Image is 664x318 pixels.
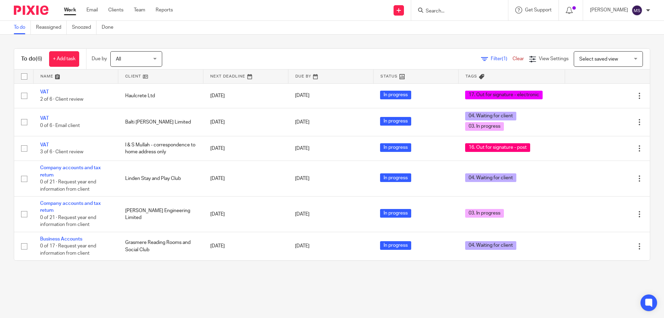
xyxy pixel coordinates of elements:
a: Snoozed [72,21,96,34]
span: In progress [380,241,411,250]
h1: To do [21,55,42,63]
span: View Settings [539,56,569,61]
a: VAT [40,116,49,121]
td: [DATE] [203,136,288,161]
td: [DATE] [203,83,288,108]
span: 04. Waiting for client [465,173,516,182]
span: 3 of 6 · Client review [40,149,83,154]
span: 16. Out for signature - post [465,143,530,152]
td: Haulcrete Ltd [118,83,203,108]
a: Clear [513,56,524,61]
span: [DATE] [295,120,310,125]
input: Search [425,8,487,15]
img: Pixie [14,6,48,15]
span: [DATE] [295,244,310,249]
span: 04. Waiting for client [465,241,516,250]
span: 04. Waiting for client [465,112,516,120]
span: In progress [380,143,411,152]
span: 0 of 6 · Email client [40,123,80,128]
span: Tags [465,74,477,78]
a: VAT [40,143,49,147]
span: In progress [380,91,411,99]
span: 0 of 17 · Request year end information from client [40,244,96,256]
p: [PERSON_NAME] [590,7,628,13]
a: Company accounts and tax return [40,201,101,213]
td: Balti [PERSON_NAME] Limited [118,108,203,136]
td: [DATE] [203,232,288,260]
span: 03. In progress [465,209,504,218]
span: Filter [491,56,513,61]
img: svg%3E [631,5,643,16]
a: Reports [156,7,173,13]
span: In progress [380,209,411,218]
span: In progress [380,117,411,126]
span: 17. Out for signature - electronic [465,91,543,99]
td: I & S Mullah - correspondence to home address only [118,136,203,161]
span: Select saved view [579,57,618,62]
a: Email [86,7,98,13]
span: 03. In progress [465,122,504,131]
span: [DATE] [295,176,310,181]
a: Clients [108,7,123,13]
td: [DATE] [203,197,288,232]
p: Due by [92,55,107,62]
span: [DATE] [295,93,310,98]
span: All [116,57,121,62]
td: Linden Stay and Play Club [118,161,203,197]
a: To do [14,21,31,34]
a: Work [64,7,76,13]
a: Company accounts and tax return [40,165,101,177]
td: Grasmere Reading Rooms and Social Club [118,232,203,260]
span: 2 of 6 · Client review [40,97,83,102]
a: Reassigned [36,21,67,34]
span: (1) [502,56,507,61]
a: VAT [40,90,49,94]
span: Get Support [525,8,552,12]
a: Business Accounts [40,237,82,242]
td: [DATE] [203,161,288,197]
span: [DATE] [295,212,310,217]
span: 0 of 21 · Request year end information from client [40,215,96,227]
span: (6) [36,56,42,62]
span: In progress [380,173,411,182]
a: + Add task [49,51,79,67]
span: [DATE] [295,146,310,151]
a: Team [134,7,145,13]
span: 0 of 21 · Request year end information from client [40,180,96,192]
a: Done [102,21,119,34]
td: [PERSON_NAME] Engineering Limited [118,197,203,232]
td: [DATE] [203,108,288,136]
